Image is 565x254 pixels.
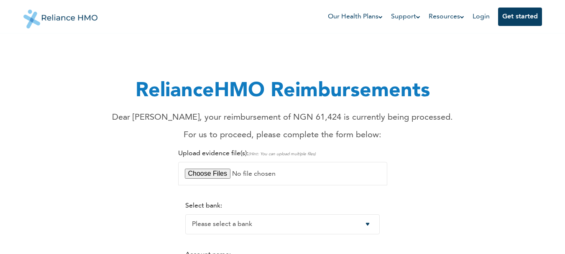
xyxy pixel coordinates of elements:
[112,76,453,106] h1: RelianceHMO Reimbursements
[248,152,316,156] span: (Hint: You can upload multiple files)
[429,12,464,22] a: Resources
[498,8,542,26] button: Get started
[112,129,453,141] p: For us to proceed, please complete the form below:
[178,150,316,157] label: Upload evidence file(s):
[391,12,420,22] a: Support
[23,3,98,28] img: Reliance HMO's Logo
[473,13,490,20] a: Login
[185,203,222,209] label: Select bank:
[112,111,453,124] p: Dear [PERSON_NAME], your reimbursement of NGN 61,424 is currently being processed.
[328,12,383,22] a: Our Health Plans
